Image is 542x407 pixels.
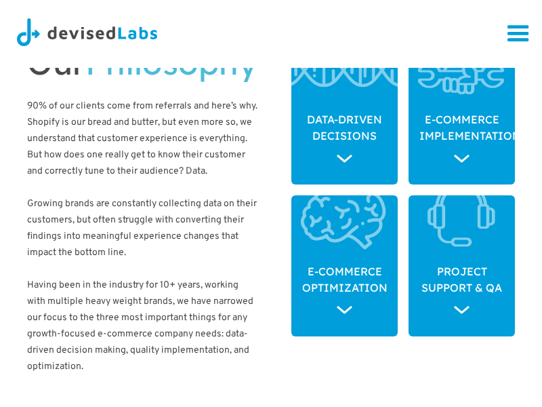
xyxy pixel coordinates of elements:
div: Project Support & QA [419,256,505,303]
a: Project Support & QA [409,195,515,336]
div: E-commerce Implementation [419,104,505,151]
div: E-commerce Optimization [302,256,388,303]
div: menu [495,10,542,58]
a: Data-Driven Decisions [291,43,398,185]
a: E-commerce Optimization [291,195,398,336]
div: Data-Driven Decisions [302,104,388,151]
a: E-commerce Implementation [409,43,515,185]
div: 90% of our clients come from referrals and here’s why. Shopify is our bread and butter, but even ... [27,88,257,382]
